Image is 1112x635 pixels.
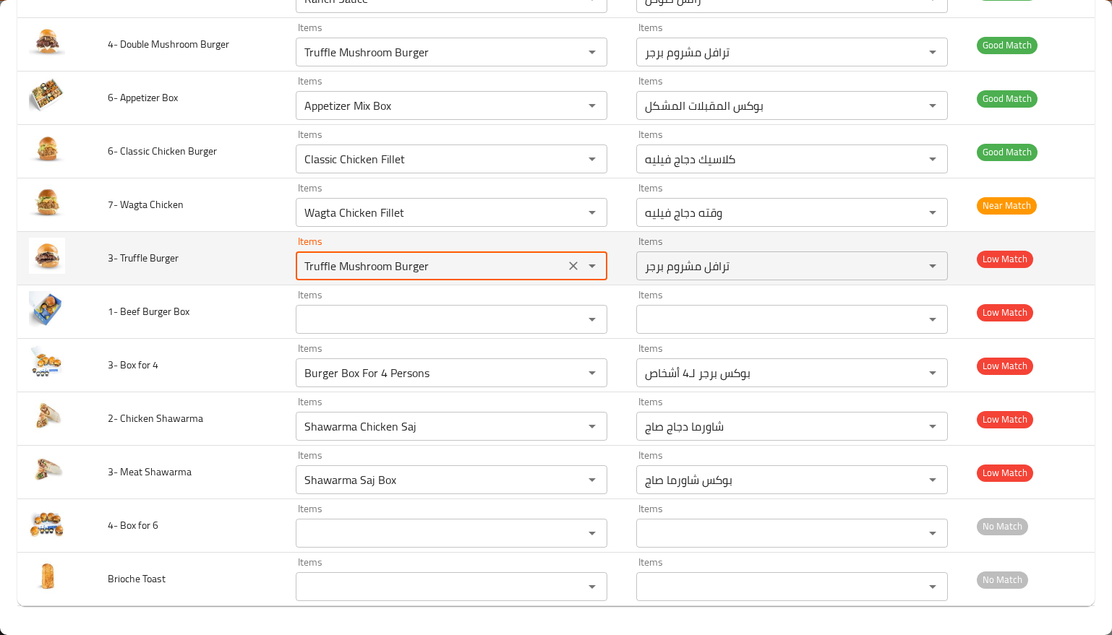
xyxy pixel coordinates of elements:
button: Open [923,256,943,276]
button: Open [582,309,602,329]
button: Open [582,416,602,436]
button: Open [923,202,943,223]
button: Open [582,256,602,276]
button: Open [582,523,602,543]
span: 4- Box for 6 [108,516,158,535]
span: Low Match [977,411,1033,428]
span: No Match [977,571,1028,588]
button: Open [923,523,943,543]
span: Low Match [977,358,1033,374]
img: 3- Truffle Burger [29,238,65,274]
span: 6- Classic Chicken Burger [108,142,217,160]
button: Clear [563,256,583,276]
img: 4- Box for 6 [29,505,65,541]
span: 3- Meat Shawarma [108,462,192,481]
button: Open [582,202,602,223]
span: Good Match [977,144,1038,160]
button: Open [582,95,602,116]
span: Near Match [977,197,1037,214]
button: Open [923,363,943,383]
span: 2- Chicken Shawarma [108,409,203,428]
button: Open [582,149,602,169]
button: Open [582,576,602,597]
button: Open [923,149,943,169]
span: 3- Box for 4 [108,355,158,374]
span: Brioche Toast [108,569,166,588]
span: 1- Beef Burger Box [108,302,189,321]
button: Open [923,416,943,436]
img: 2- Chicken Shawarma [29,398,65,434]
button: Open [923,470,943,490]
button: Open [582,42,602,62]
span: Good Match [977,37,1038,53]
span: Low Match [977,251,1033,267]
img: 4- Double Mushroom Burger [29,24,65,60]
img: 7- Wagta Chicken [29,184,65,220]
span: 3- Truffle Burger [108,249,179,267]
button: Open [582,363,602,383]
button: Open [923,95,943,116]
button: Open [923,576,943,597]
span: 4- Double Mushroom Burger [108,35,229,53]
span: 6- Appetizer Box [108,88,178,107]
img: 3- Meat Shawarma [29,452,65,488]
button: Open [923,309,943,329]
span: No Match [977,518,1028,535]
span: Low Match [977,465,1033,481]
span: Low Match [977,304,1033,321]
img: Brioche Toast [29,558,65,595]
span: Good Match [977,90,1038,107]
img: 6- Appetizer Box [29,77,65,113]
img: 6- Classic Chicken Burger [29,131,65,167]
button: Open [582,470,602,490]
span: 7- Wagta Chicken [108,195,184,214]
button: Open [923,42,943,62]
img: 1- Beef Burger Box [29,291,65,327]
img: 3- Box for 4 [29,345,65,381]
